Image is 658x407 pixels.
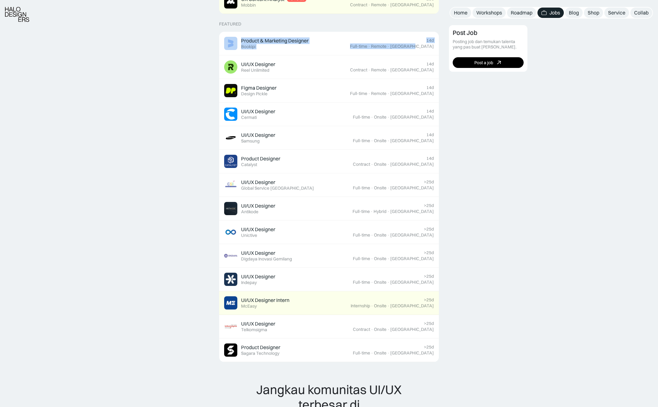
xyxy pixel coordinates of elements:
[426,156,434,161] div: 14d
[426,109,434,114] div: 14d
[426,85,434,90] div: 14d
[390,67,434,73] div: [GEOGRAPHIC_DATA]
[453,57,524,68] a: Post a job
[390,44,434,49] div: [GEOGRAPHIC_DATA]
[219,197,439,220] a: Job ImageUI/UX DesignerAntikode>25dFull-time·Hybrid·[GEOGRAPHIC_DATA]
[424,297,434,303] div: >25d
[219,244,439,268] a: Job ImageUI/UX DesignerDigdaya Inovasi Gemilang>25dFull-time·Onsite·[GEOGRAPHIC_DATA]
[374,185,386,191] div: Onsite
[390,327,434,332] div: [GEOGRAPHIC_DATA]
[549,9,560,16] div: Jobs
[219,126,439,150] a: Job ImageUI/UX DesignerSamsung14dFull-time·Onsite·[GEOGRAPHIC_DATA]
[387,44,390,49] div: ·
[351,303,370,309] div: Internship
[224,249,237,262] img: Job Image
[387,256,390,261] div: ·
[241,280,257,285] div: Indepay
[219,55,439,79] a: Job ImageUI/UX DesignerReel Unlimited14dContract·Remote·[GEOGRAPHIC_DATA]
[241,3,256,8] div: Mobbin
[241,273,275,280] div: UI/UX Designer
[387,209,390,214] div: ·
[390,91,434,96] div: [GEOGRAPHIC_DATA]
[353,280,370,285] div: Full-time
[241,108,275,115] div: UI/UX Designer
[424,179,434,185] div: >25d
[387,185,390,191] div: ·
[224,320,237,333] img: Job Image
[390,256,434,261] div: [GEOGRAPHIC_DATA]
[390,138,434,143] div: [GEOGRAPHIC_DATA]
[353,185,370,191] div: Full-time
[371,185,373,191] div: ·
[241,186,314,191] div: Global Service [GEOGRAPHIC_DATA]
[424,344,434,350] div: >25d
[374,138,386,143] div: Onsite
[219,173,439,197] a: Job ImageUI/UX DesignerGlobal Service [GEOGRAPHIC_DATA]>25dFull-time·Onsite·[GEOGRAPHIC_DATA]
[241,132,275,138] div: UI/UX Designer
[224,273,237,286] img: Job Image
[353,327,370,332] div: Contract
[353,209,370,214] div: Full-time
[565,8,583,18] a: Blog
[350,44,367,49] div: Full-time
[353,350,370,356] div: Full-time
[450,8,471,18] a: Home
[390,350,434,356] div: [GEOGRAPHIC_DATA]
[224,37,237,50] img: Job Image
[224,60,237,74] img: Job Image
[350,91,367,96] div: Full-time
[390,2,434,8] div: [GEOGRAPHIC_DATA]
[224,343,237,357] img: Job Image
[454,9,467,16] div: Home
[219,21,241,27] div: Featured
[390,303,434,309] div: [GEOGRAPHIC_DATA]
[390,162,434,167] div: [GEOGRAPHIC_DATA]
[426,61,434,67] div: 14d
[387,114,390,120] div: ·
[371,2,386,8] div: Remote
[390,209,434,214] div: [GEOGRAPHIC_DATA]
[224,131,237,144] img: Job Image
[604,8,629,18] a: Service
[224,108,237,121] img: Job Image
[374,280,386,285] div: Onsite
[353,232,370,238] div: Full-time
[241,68,269,73] div: Reel Unlimited
[241,233,257,238] div: Unictive
[219,268,439,291] a: Job ImageUI/UX DesignerIndepay>25dFull-time·Onsite·[GEOGRAPHIC_DATA]
[387,2,390,8] div: ·
[241,256,292,262] div: Digdaya Inovasi Gemilang
[387,303,390,309] div: ·
[353,114,370,120] div: Full-time
[368,67,370,73] div: ·
[390,232,434,238] div: [GEOGRAPHIC_DATA]
[474,60,493,65] div: Post a job
[374,256,386,261] div: Onsite
[374,162,386,167] div: Onsite
[472,8,506,18] a: Workshops
[608,9,625,16] div: Service
[241,138,260,144] div: Samsung
[387,327,390,332] div: ·
[219,315,439,338] a: Job ImageUI/UX DesignerTelkomsigma>25dContract·Onsite·[GEOGRAPHIC_DATA]
[350,2,367,8] div: Contract
[387,67,390,73] div: ·
[453,39,524,50] div: Posting job dan temukan talenta yang pas buat [PERSON_NAME].
[374,350,386,356] div: Onsite
[387,232,390,238] div: ·
[241,297,289,304] div: UI/UX Designer Intern
[371,350,373,356] div: ·
[537,8,564,18] a: Jobs
[371,232,373,238] div: ·
[224,155,237,168] img: Job Image
[374,303,386,309] div: Onsite
[368,91,370,96] div: ·
[224,178,237,192] img: Job Image
[353,256,370,261] div: Full-time
[426,38,434,43] div: 14d
[387,91,390,96] div: ·
[374,209,386,214] div: Hybrid
[507,8,536,18] a: Roadmap
[241,61,275,68] div: UI/UX Designer
[241,155,280,162] div: Product Designer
